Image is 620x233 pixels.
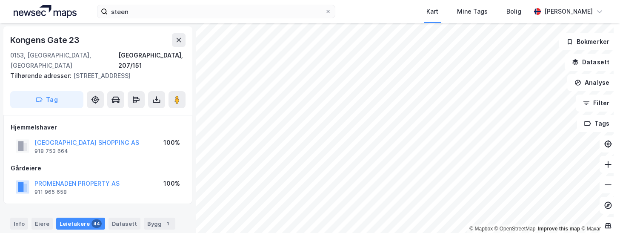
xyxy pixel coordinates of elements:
button: Analyse [567,74,617,91]
div: [STREET_ADDRESS] [10,71,179,81]
div: Leietakere [56,218,105,230]
button: Bokmerker [559,33,617,50]
div: Kart [426,6,438,17]
span: Tilhørende adresser: [10,72,73,79]
div: 1 [163,219,172,228]
div: 0153, [GEOGRAPHIC_DATA], [GEOGRAPHIC_DATA] [10,50,118,71]
div: Bygg [144,218,175,230]
div: 100% [163,138,180,148]
div: [PERSON_NAME] [544,6,593,17]
button: Datasett [565,54,617,71]
div: 911 965 658 [34,189,67,196]
div: Kongens Gate 23 [10,33,81,47]
div: Eiere [31,218,53,230]
button: Tag [10,91,83,108]
div: Datasett [109,218,140,230]
a: OpenStreetMap [494,226,536,232]
div: Gårdeiere [11,163,185,173]
div: Mine Tags [457,6,488,17]
iframe: Chat Widget [577,192,620,233]
div: Hjemmelshaver [11,122,185,132]
a: Improve this map [538,226,580,232]
div: 918 753 664 [34,148,68,155]
a: Mapbox [469,226,493,232]
div: [GEOGRAPHIC_DATA], 207/151 [118,50,186,71]
div: Info [10,218,28,230]
div: 44 [91,219,102,228]
input: Søk på adresse, matrikkel, gårdeiere, leietakere eller personer [108,5,325,18]
img: logo.a4113a55bc3d86da70a041830d287a7e.svg [14,5,77,18]
div: Bolig [506,6,521,17]
div: 100% [163,178,180,189]
button: Filter [576,95,617,112]
button: Tags [577,115,617,132]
